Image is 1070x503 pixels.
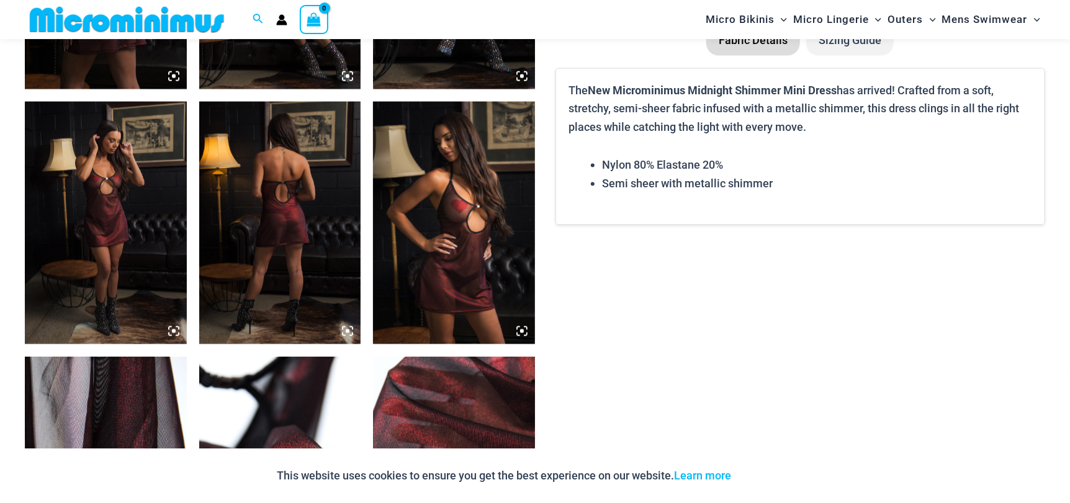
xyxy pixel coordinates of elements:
img: MM SHOP LOGO FLAT [25,6,229,33]
span: Micro Bikinis [706,4,775,35]
img: Midnight Shimmer Red 5131 Dress [373,102,535,344]
span: Micro Lingerie [793,4,869,35]
nav: Site Navigation [701,2,1045,37]
p: The has arrived! Crafted from a soft, stretchy, semi-sheer fabric infused with a metallic shimmer... [569,81,1032,136]
b: New Microminimus Midnight Shimmer Mini Dress [588,82,837,97]
a: Micro LingerieMenu ToggleMenu Toggle [790,4,884,35]
li: Fabric Details [706,25,800,56]
span: Mens Swimwear [942,4,1028,35]
span: Menu Toggle [924,4,936,35]
li: Nylon 80% Elastane 20% [602,156,1032,174]
button: Accept [740,461,793,491]
a: View Shopping Cart, empty [300,5,328,33]
a: Micro BikinisMenu ToggleMenu Toggle [703,4,790,35]
span: Menu Toggle [1028,4,1040,35]
img: Midnight Shimmer Red 5131 Dress [25,102,187,344]
a: Learn more [674,469,731,482]
a: Search icon link [253,12,264,27]
a: OutersMenu ToggleMenu Toggle [885,4,939,35]
span: Outers [888,4,924,35]
span: Menu Toggle [869,4,881,35]
a: Account icon link [276,14,287,25]
li: Sizing Guide [806,25,894,56]
li: Semi sheer with metallic shimmer [602,174,1032,193]
span: Menu Toggle [775,4,787,35]
p: This website uses cookies to ensure you get the best experience on our website. [277,466,731,485]
img: Midnight Shimmer Red 5131 Dress [199,102,361,344]
a: Mens SwimwearMenu ToggleMenu Toggle [939,4,1043,35]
